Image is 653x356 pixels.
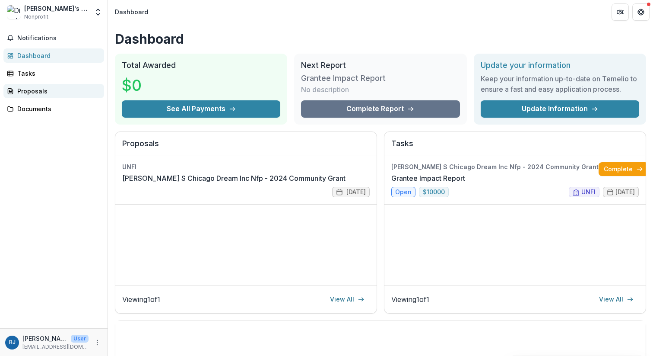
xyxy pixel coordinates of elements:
[481,100,639,118] a: Update Information
[391,294,429,305] p: Viewing 1 of 1
[24,13,48,21] span: Nonprofit
[115,7,148,16] div: Dashboard
[122,139,370,155] h2: Proposals
[599,162,648,176] a: Complete
[612,3,629,21] button: Partners
[17,87,97,96] div: Proposals
[301,61,460,70] h2: Next Report
[24,4,89,13] div: [PERSON_NAME]'s Chicago Dream Inc Nfp
[3,31,104,45] button: Notifications
[391,139,639,155] h2: Tasks
[9,340,16,345] div: Robert Jones
[3,48,104,63] a: Dashboard
[122,173,346,183] a: [PERSON_NAME] S Chicago Dream Inc Nfp - 2024 Community Grant
[632,3,650,21] button: Get Help
[301,74,386,83] h3: Grantee Impact Report
[3,84,104,98] a: Proposals
[17,69,97,78] div: Tasks
[481,61,639,70] h2: Update your information
[3,66,104,80] a: Tasks
[22,334,67,343] p: [PERSON_NAME]
[481,74,639,94] h3: Keep your information up-to-date on Temelio to ensure a fast and easy application process.
[17,104,97,113] div: Documents
[301,100,460,118] a: Complete Report
[92,337,102,348] button: More
[391,173,465,183] a: Grantee Impact Report
[7,5,21,19] img: Dion's Chicago Dream Inc Nfp
[115,31,646,47] h1: Dashboard
[122,294,160,305] p: Viewing 1 of 1
[3,102,104,116] a: Documents
[111,6,152,18] nav: breadcrumb
[17,51,97,60] div: Dashboard
[122,74,187,97] h3: $0
[122,61,280,70] h2: Total Awarded
[92,3,104,21] button: Open entity switcher
[301,84,349,95] p: No description
[17,35,101,42] span: Notifications
[71,335,89,343] p: User
[325,292,370,306] a: View All
[122,100,280,118] button: See All Payments
[594,292,639,306] a: View All
[22,343,89,351] p: [EMAIL_ADDRESS][DOMAIN_NAME]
